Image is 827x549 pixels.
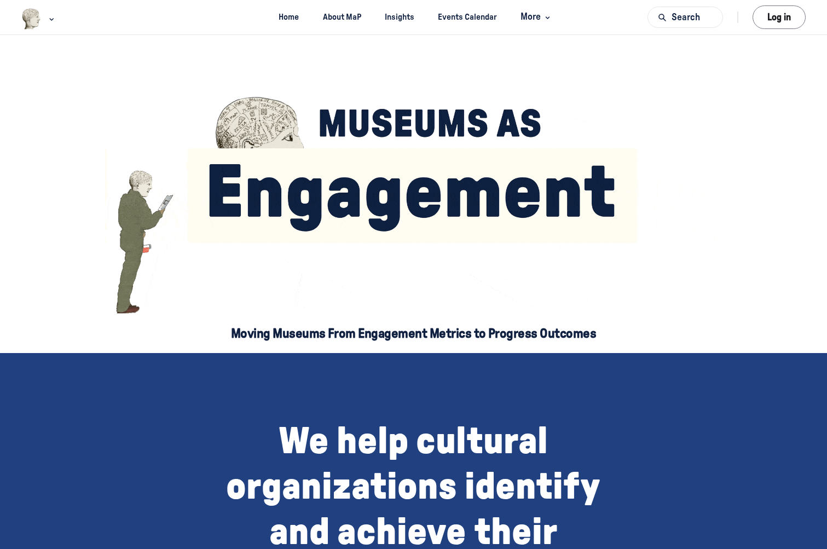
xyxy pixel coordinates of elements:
[375,7,424,27] a: Insights
[21,7,57,31] button: Museums as Progress logo
[313,7,371,27] a: About MaP
[21,8,42,30] img: Museums as Progress logo
[521,10,553,25] span: More
[511,7,558,27] button: More
[269,7,309,27] a: Home
[429,7,507,27] a: Events Calendar
[647,7,723,28] button: Search
[231,326,596,342] h5: Moving Museums From Engagement Metrics to Progress Outcomes
[753,5,806,29] button: Log in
